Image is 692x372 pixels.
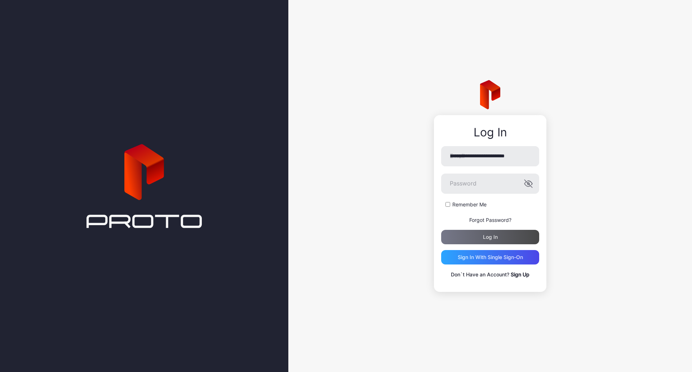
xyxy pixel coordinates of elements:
[441,174,539,194] input: Password
[441,230,539,244] button: Log in
[524,179,533,188] button: Password
[441,126,539,139] div: Log In
[469,217,511,223] a: Forgot Password?
[458,254,523,260] div: Sign in With Single Sign-On
[441,146,539,166] input: Email
[441,270,539,279] p: Don`t Have an Account?
[452,201,487,208] label: Remember Me
[441,250,539,264] button: Sign in With Single Sign-On
[483,234,498,240] div: Log in
[511,271,529,277] a: Sign Up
